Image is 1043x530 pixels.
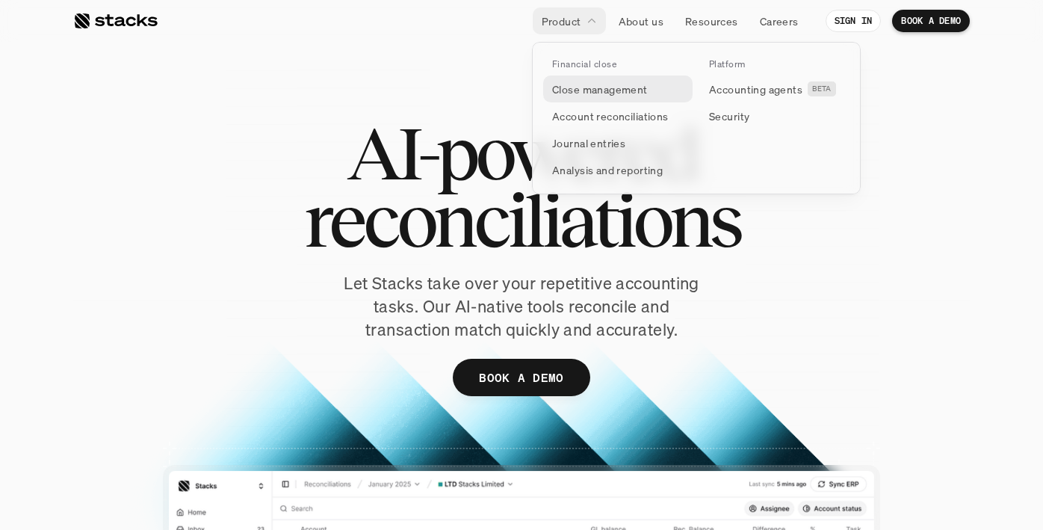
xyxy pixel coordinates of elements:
[700,102,849,129] a: Security
[685,13,738,29] p: Resources
[176,285,242,295] a: Privacy Policy
[453,359,590,396] a: BOOK A DEMO
[543,129,693,156] a: Journal entries
[543,102,693,129] a: Account reconciliations
[700,76,849,102] a: Accounting agentsBETA
[304,187,740,254] span: reconciliations
[901,16,961,26] p: BOOK A DEMO
[676,7,747,34] a: Resources
[751,7,808,34] a: Careers
[610,7,672,34] a: About us
[543,76,693,102] a: Close management
[552,162,663,178] p: Analysis and reporting
[709,59,746,70] p: Platform
[552,108,669,124] p: Account reconciliations
[552,81,648,97] p: Close management
[709,81,802,97] p: Accounting agents
[892,10,970,32] a: BOOK A DEMO
[835,16,873,26] p: SIGN IN
[760,13,799,29] p: Careers
[347,120,696,187] span: AI-powered
[479,367,564,389] p: BOOK A DEMO
[542,13,581,29] p: Product
[709,108,749,124] p: Security
[619,13,663,29] p: About us
[812,84,832,93] h2: BETA
[316,272,727,341] p: Let Stacks take over your repetitive accounting tasks. Our AI-native tools reconcile and transact...
[826,10,882,32] a: SIGN IN
[543,156,693,183] a: Analysis and reporting
[552,135,625,151] p: Journal entries
[552,59,616,70] p: Financial close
